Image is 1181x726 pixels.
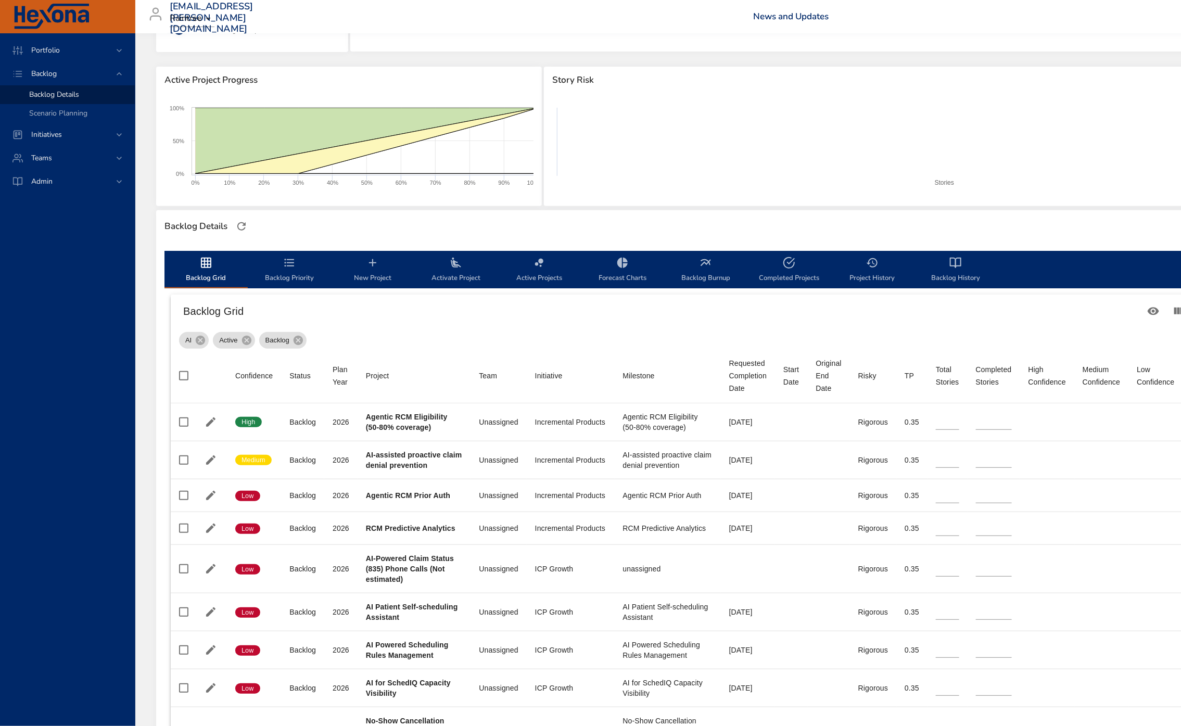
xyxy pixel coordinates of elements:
[366,370,389,382] div: Sort
[936,363,959,388] div: Total Stories
[535,455,606,465] div: Incremental Products
[203,452,219,468] button: Edit Project Details
[203,642,219,658] button: Edit Project Details
[587,257,658,284] span: Forecast Charts
[213,332,255,349] div: Active
[235,370,273,382] span: Confidence
[858,370,877,382] div: Sort
[479,523,518,533] div: Unassigned
[670,257,741,284] span: Backlog Burnup
[337,257,408,284] span: New Project
[504,257,575,284] span: Active Projects
[729,607,767,617] div: [DATE]
[976,363,1012,388] div: Completed Stories
[259,335,296,346] span: Backlog
[535,490,606,501] div: Incremental Products
[161,218,231,235] div: Backlog Details
[623,450,713,470] div: AI-assisted proactive claim denial prevention
[366,451,462,469] b: AI-assisted proactive claim denial prevention
[366,603,458,621] b: AI Patient Self-scheduling Assistant
[258,180,270,186] text: 20%
[729,455,767,465] div: [DATE]
[289,523,316,533] div: Backlog
[170,1,253,35] h3: [EMAIL_ADDRESS][PERSON_NAME][DOMAIN_NAME]
[905,490,919,501] div: 0.35
[396,180,407,186] text: 60%
[361,180,373,186] text: 50%
[333,455,349,465] div: 2026
[783,363,799,388] div: Sort
[234,219,249,234] button: Refresh Page
[235,455,272,465] span: Medium
[479,370,518,382] span: Team
[905,523,919,533] div: 0.35
[259,332,307,349] div: Backlog
[179,332,209,349] div: AI
[535,564,606,574] div: ICP Growth
[203,561,219,577] button: Edit Project Details
[783,363,799,388] div: Start Date
[976,363,1012,388] div: Sort
[753,10,829,22] a: News and Updates
[623,678,713,698] div: AI for SchedIQ Capacity Visibility
[366,524,455,532] b: RCM Predictive Analytics
[905,683,919,693] div: 0.35
[1137,363,1174,388] div: Low Confidence
[23,69,65,79] span: Backlog
[176,171,184,177] text: 0%
[479,417,518,427] div: Unassigned
[729,490,767,501] div: [DATE]
[858,683,888,693] div: Rigorous
[479,455,518,465] div: Unassigned
[23,153,60,163] span: Teams
[623,370,655,382] div: Sort
[366,413,448,431] b: Agentic RCM Eligibility (50-80% coverage)
[366,491,450,500] b: Agentic RCM Prior Auth
[935,179,954,186] text: Stories
[289,370,311,382] div: Status
[905,370,914,382] div: TP
[203,604,219,620] button: Edit Project Details
[905,370,914,382] div: Sort
[623,412,713,432] div: Agentic RCM Eligibility (50-80% coverage)
[527,180,542,186] text: 100%
[224,180,235,186] text: 10%
[235,491,260,501] span: Low
[535,683,606,693] div: ICP Growth
[858,370,888,382] span: Risky
[289,370,316,382] span: Status
[623,602,713,622] div: AI Patient Self-scheduling Assistant
[213,335,244,346] span: Active
[535,370,606,382] span: Initiative
[858,607,888,617] div: Rigorous
[333,363,349,388] div: Plan Year
[23,176,61,186] span: Admin
[289,645,316,655] div: Backlog
[333,607,349,617] div: 2026
[1028,363,1066,388] span: High Confidence
[333,645,349,655] div: 2026
[170,105,184,111] text: 100%
[535,417,606,427] div: Incremental Products
[858,490,888,501] div: Rigorous
[1083,363,1120,388] div: Medium Confidence
[235,684,260,693] span: Low
[203,414,219,430] button: Edit Project Details
[289,607,316,617] div: Backlog
[289,370,311,382] div: Sort
[179,335,198,346] span: AI
[936,363,959,388] div: Sort
[1137,363,1174,388] div: Sort
[729,645,767,655] div: [DATE]
[203,488,219,503] button: Edit Project Details
[203,520,219,536] button: Edit Project Details
[192,180,200,186] text: 0%
[479,683,518,693] div: Unassigned
[333,564,349,574] div: 2026
[623,370,655,382] div: Milestone
[858,417,888,427] div: Rigorous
